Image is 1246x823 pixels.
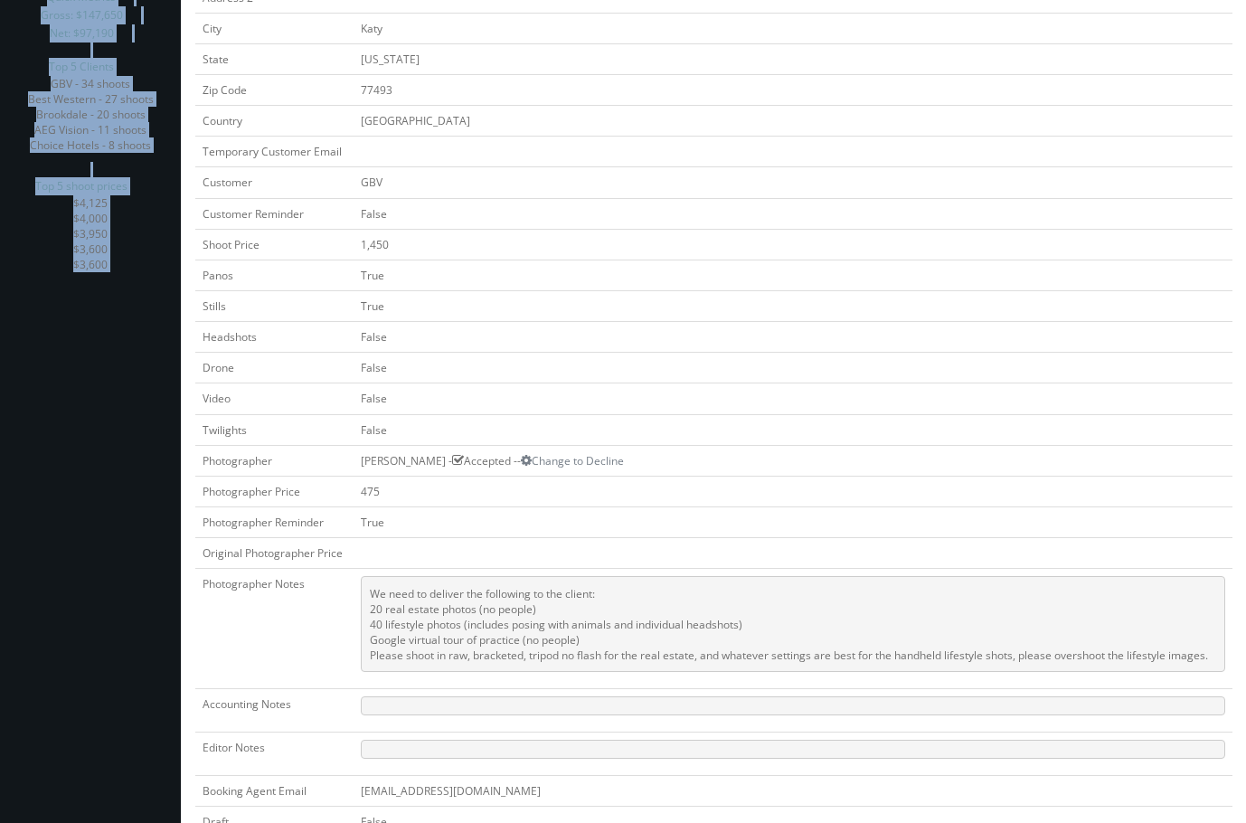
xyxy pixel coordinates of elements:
[195,383,354,414] td: Video
[195,506,354,537] td: Photographer Reminder
[354,43,1232,74] td: [US_STATE]
[354,229,1232,260] td: 1,450
[195,733,354,776] td: Editor Notes
[195,43,354,74] td: State
[354,506,1232,537] td: True
[195,260,354,290] td: Panos
[195,353,354,383] td: Drone
[354,167,1232,198] td: GBV
[361,576,1225,672] pre: We need to deliver the following to the client: 20 real estate photos (no people) 40 lifestyle ph...
[354,776,1232,807] td: [EMAIL_ADDRESS][DOMAIN_NAME]
[195,13,354,43] td: City
[354,322,1232,353] td: False
[354,260,1232,290] td: True
[354,290,1232,321] td: True
[195,776,354,807] td: Booking Agent Email
[195,445,354,476] td: Photographer
[195,569,354,689] td: Photographer Notes
[354,13,1232,43] td: Katy
[195,137,354,167] td: Temporary Customer Email
[521,453,624,468] a: Change to Decline
[195,290,354,321] td: Stills
[41,6,123,24] span: Gross: $147,650
[195,689,354,733] td: Accounting Notes
[354,383,1232,414] td: False
[195,229,354,260] td: Shoot Price
[35,177,127,195] span: Top 5 shoot prices
[354,74,1232,105] td: 77493
[354,445,1232,476] td: [PERSON_NAME] - Accepted --
[195,167,354,198] td: Customer
[195,198,354,229] td: Customer Reminder
[354,476,1232,506] td: 475
[49,58,114,76] span: Top 5 Clients
[195,106,354,137] td: Country
[354,414,1232,445] td: False
[50,24,114,43] span: Net: $97,190
[195,538,354,569] td: Original Photographer Price
[354,106,1232,137] td: [GEOGRAPHIC_DATA]
[195,322,354,353] td: Headshots
[195,414,354,445] td: Twilights
[195,476,354,506] td: Photographer Price
[354,353,1232,383] td: False
[195,74,354,105] td: Zip Code
[354,198,1232,229] td: False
